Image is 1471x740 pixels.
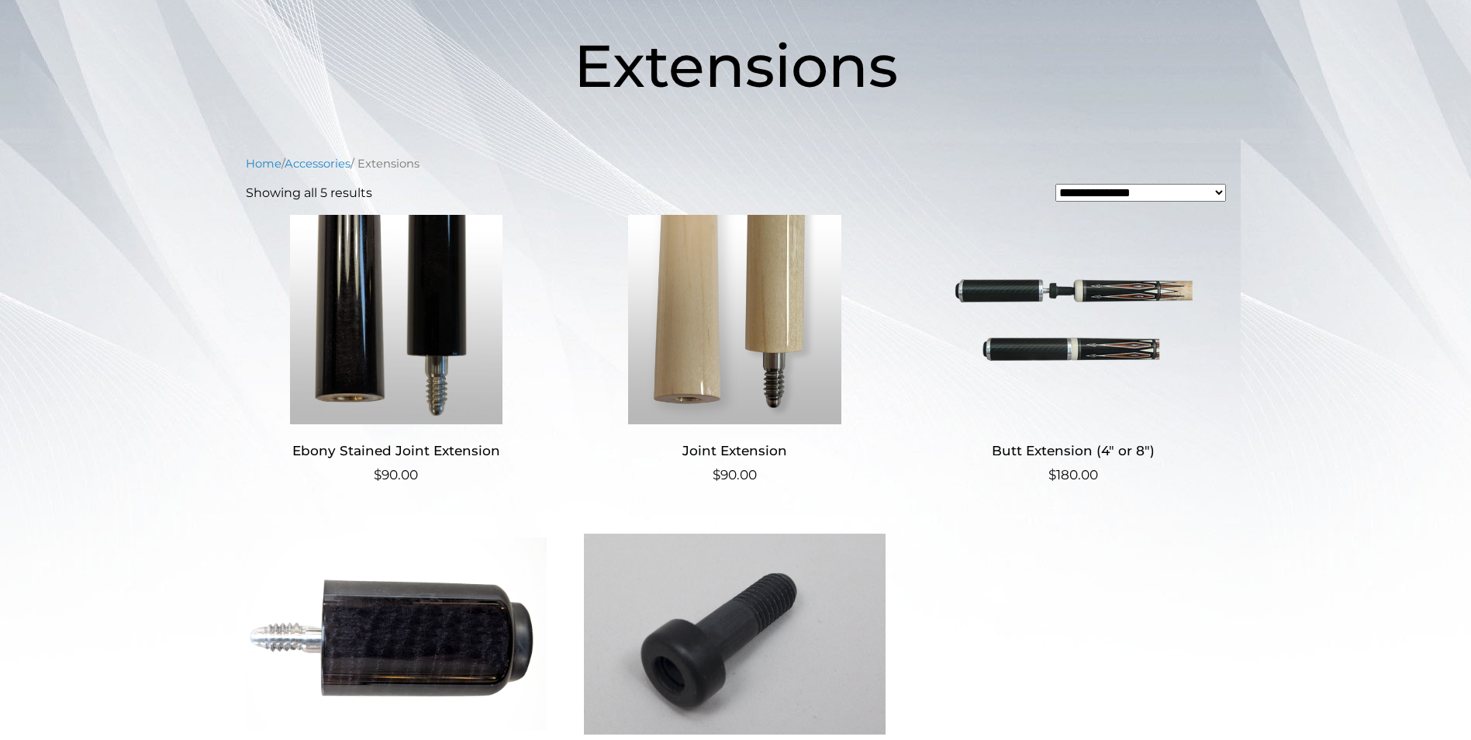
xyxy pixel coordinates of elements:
[374,467,382,482] span: $
[584,215,886,486] a: Joint Extension $90.00
[246,437,547,465] h2: Ebony Stained Joint Extension
[246,215,547,424] img: Ebony Stained Joint Extension
[923,215,1224,486] a: Butt Extension (4″ or 8″) $180.00
[1055,184,1226,202] select: Shop order
[1048,467,1098,482] bdi: 180.00
[246,157,281,171] a: Home
[374,467,418,482] bdi: 90.00
[923,215,1224,424] img: Butt Extension (4" or 8")
[713,467,720,482] span: $
[246,155,1226,172] nav: Breadcrumb
[285,157,350,171] a: Accessories
[713,467,757,482] bdi: 90.00
[246,529,547,738] img: 2" Butt Extension
[246,184,372,202] p: Showing all 5 results
[923,437,1224,465] h2: Butt Extension (4″ or 8″)
[246,215,547,486] a: Ebony Stained Joint Extension $90.00
[584,215,886,424] img: Joint Extension
[1048,467,1056,482] span: $
[584,529,886,738] img: Butt Extension Plug
[574,29,898,102] span: Extensions
[584,437,886,465] h2: Joint Extension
